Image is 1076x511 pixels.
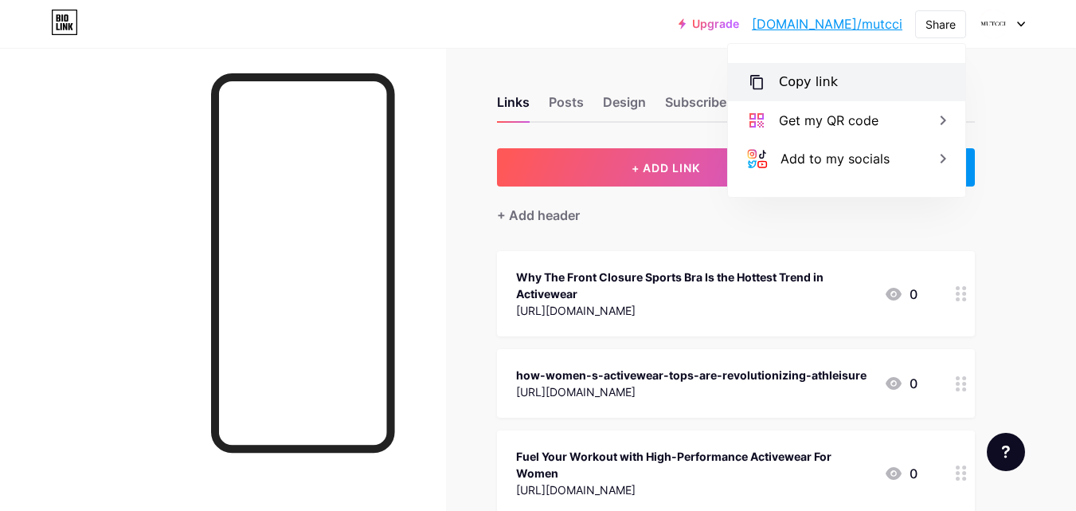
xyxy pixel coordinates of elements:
div: Add to my socials [781,149,890,168]
div: [URL][DOMAIN_NAME] [516,302,871,319]
div: 0 [884,374,918,393]
div: 0 [884,464,918,483]
img: Mutcci [978,9,1008,39]
div: Get my QR code [779,111,878,130]
div: Fuel Your Workout with High-Performance Activewear For Women [516,448,871,482]
a: Upgrade [679,18,739,30]
div: + Add header [497,206,580,225]
div: Copy link [779,73,838,92]
div: Subscribers [665,92,738,121]
div: Share [925,16,956,33]
div: 0 [884,285,918,304]
button: + ADD LINK [497,148,835,187]
div: Why The Front Closure Sports Bra Is the Hottest Trend in Activewear [516,269,871,302]
div: Posts [549,92,584,121]
div: [URL][DOMAIN_NAME] [516,482,871,498]
div: [URL][DOMAIN_NAME] [516,383,867,400]
div: Links [497,92,530,121]
span: + ADD LINK [632,161,700,175]
div: Design [603,92,646,121]
div: how-women-s-activewear-tops-are-revolutionizing-athleisure [516,367,867,383]
a: [DOMAIN_NAME]/mutcci [752,14,902,33]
